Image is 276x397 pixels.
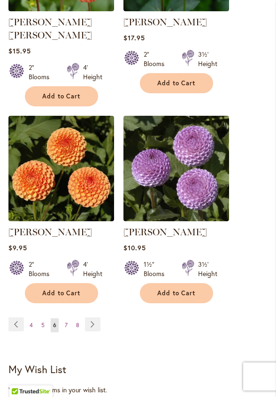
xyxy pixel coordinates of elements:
span: Add to Cart [42,92,81,100]
a: 8 [74,318,82,332]
span: $15.95 [8,46,31,55]
span: Add to Cart [157,79,196,87]
a: [PERSON_NAME] [8,226,92,238]
a: [PERSON_NAME] [PERSON_NAME] [8,16,92,41]
div: 2" Blooms [29,260,55,278]
span: Add to Cart [157,289,196,297]
span: $9.95 [8,243,27,252]
a: GINGER WILLO [8,4,114,13]
div: 1½" Blooms [144,260,170,278]
a: 7 [62,318,70,332]
a: AMBER QUEEN [8,214,114,223]
span: 8 [76,322,79,329]
div: 3½' Height [198,260,217,278]
span: 6 [53,322,56,329]
button: Add to Cart [140,73,213,93]
button: Add to Cart [25,86,98,106]
a: 5 [39,318,47,332]
a: LITTLE SCOTTIE [123,4,229,13]
span: 7 [65,322,68,329]
div: 2" Blooms [144,50,170,68]
img: FRANK HOLMES [123,116,229,221]
div: You have no items in your wish list. [8,385,268,395]
a: 4 [27,318,35,332]
a: [PERSON_NAME] [123,16,207,28]
strong: My Wish List [8,362,66,376]
span: 4 [30,322,33,329]
span: 5 [41,322,45,329]
div: 3½' Height [198,50,217,68]
iframe: Launch Accessibility Center [7,364,33,390]
div: 2" Blooms [29,63,55,82]
img: AMBER QUEEN [8,116,114,221]
a: [PERSON_NAME] [123,226,207,238]
a: FRANK HOLMES [123,214,229,223]
div: 4' Height [83,63,102,82]
div: 4' Height [83,260,102,278]
span: $17.95 [123,33,145,42]
span: $10.95 [123,243,146,252]
span: Add to Cart [42,289,81,297]
button: Add to Cart [140,283,213,303]
button: Add to Cart [25,283,98,303]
